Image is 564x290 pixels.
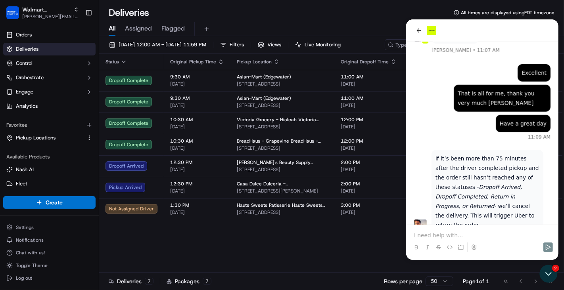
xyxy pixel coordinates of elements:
div: 7 [203,278,211,285]
div: Deliveries [109,277,153,285]
span: [STREET_ADDRESS] [237,209,328,216]
span: [DATE] [341,166,397,173]
span: [DATE] [170,166,224,173]
span: Victoria Grocery - Hialeah Victoria Grocery - Hialeah [237,116,328,123]
span: Chat with us! [16,250,45,256]
span: [STREET_ADDRESS] [237,102,328,109]
span: 11:00 AM [341,95,397,101]
span: Log out [16,275,32,281]
span: [DATE] [341,124,397,130]
span: [DATE] [170,102,224,109]
span: Engage [16,88,33,95]
button: Settings [3,222,96,233]
button: Toggle Theme [3,260,96,271]
span: [DATE] 12:00 AM - [DATE] 11:59 PM [119,41,206,48]
span: 12:30 PM [170,181,224,187]
span: [DATE] [170,145,224,151]
button: Orchestrate [3,71,96,84]
a: Orders [3,29,96,41]
a: Fleet [6,180,92,187]
span: Status [106,59,119,65]
span: [STREET_ADDRESS] [237,124,328,130]
h1: Deliveries [109,6,149,19]
button: Nash AI [3,163,96,176]
span: All times are displayed using EDT timezone [461,10,554,16]
span: Asian-Mart (Edgewater) [237,95,291,101]
span: Nash AI [16,166,34,173]
a: Nash AI [6,166,92,173]
img: Walmart LocalFinds [6,6,19,19]
button: [PERSON_NAME][EMAIL_ADDRESS][PERSON_NAME][DOMAIN_NAME] [22,13,79,20]
button: Walmart LocalFinds [22,6,70,13]
iframe: To enrich screen reader interactions, please activate Accessibility in Grammarly extension settings [406,19,558,260]
span: Filters [230,41,244,48]
span: Analytics [16,103,38,110]
span: 9:30 AM [170,95,224,101]
span: Pickup Location [237,59,272,65]
a: Deliveries [3,43,96,55]
span: [DATE] [341,102,397,109]
span: 9:30 AM [170,74,224,80]
div: Favorites [3,119,96,132]
div: Available Products [3,151,96,163]
span: [STREET_ADDRESS][PERSON_NAME] [237,188,328,194]
button: Fleet [3,177,96,190]
span: [DATE] [170,209,224,216]
div: Packages [167,277,211,285]
a: Pickup Locations [6,134,83,141]
span: Orders [16,31,32,38]
a: Analytics [3,100,96,113]
span: Assigned [125,24,152,33]
button: Engage [3,86,96,98]
button: Filters [217,39,247,50]
span: 10:30 AM [170,116,224,123]
span: [STREET_ADDRESS] [237,145,328,151]
button: [DATE] 12:00 AM - [DATE] 11:59 PM [106,39,210,50]
button: Walmart LocalFindsWalmart LocalFinds[PERSON_NAME][EMAIL_ADDRESS][PERSON_NAME][DOMAIN_NAME] [3,3,82,22]
span: [STREET_ADDRESS] [237,81,328,87]
span: [DATE] [341,145,397,151]
span: 3:00 PM [341,202,397,208]
span: [STREET_ADDRESS] [237,166,328,173]
div: 7 [145,278,153,285]
span: Deliveries [16,46,38,53]
button: Live Monitoring [292,39,344,50]
button: Notifications [3,235,96,246]
span: [DATE] [341,209,397,216]
span: Create [46,198,63,206]
button: Control [3,57,96,70]
span: Live Monitoring [305,41,341,48]
span: Haute Sweets Patisserie Haute Sweets Patisserie [237,202,328,208]
span: Views [267,41,281,48]
span: [DATE] [341,81,397,87]
span: Settings [16,224,34,231]
span: Notifications [16,237,44,243]
button: Views [254,39,285,50]
span: 12:00 PM [341,138,397,144]
span: 2:00 PM [341,159,397,166]
span: Flagged [161,24,185,33]
span: Control [16,60,33,67]
span: [DATE] [170,124,224,130]
span: Casa Dulce Dulceria - [GEOGRAPHIC_DATA] Casa Dulce [GEOGRAPHIC_DATA] - [GEOGRAPHIC_DATA] [237,181,328,187]
div: Page 1 of 1 [463,277,489,285]
span: Original Dropoff Time [341,59,389,65]
span: Orchestrate [16,74,44,81]
iframe: To enrich screen reader interactions, please activate Accessibility in Grammarly extension settings [539,264,560,285]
